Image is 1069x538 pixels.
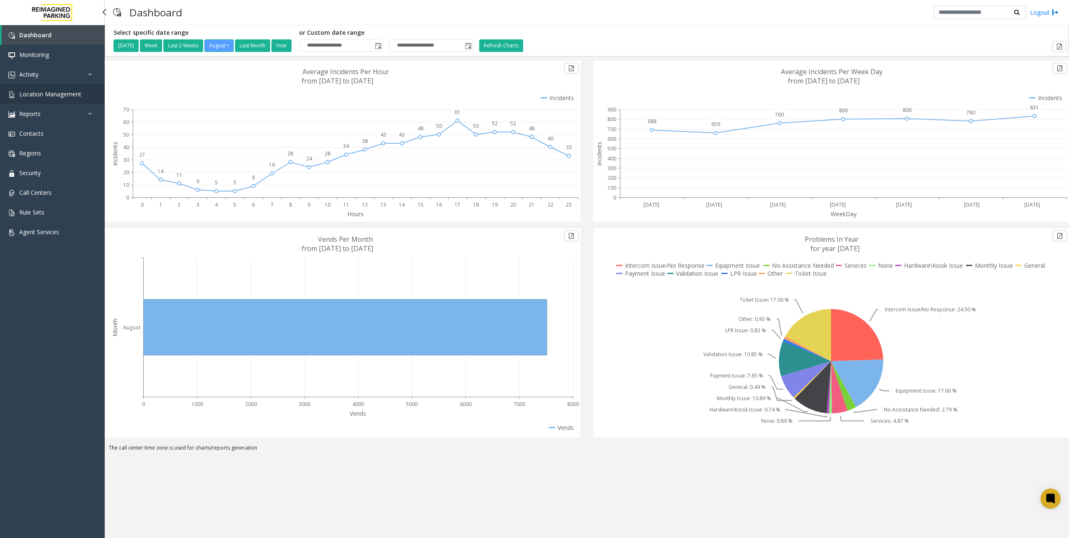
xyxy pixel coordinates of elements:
text: 760 [775,111,784,118]
text: Average Incidents Per Week Day [781,67,883,76]
text: 900 [607,106,616,113]
button: [DATE] [114,39,139,52]
text: 10 [325,201,331,208]
div: The call center time zone is used for charts/reports generation [105,444,1069,456]
img: 'icon' [8,111,15,118]
button: Export to pdf [564,230,578,241]
text: 7000 [514,401,525,408]
text: 5000 [406,401,418,408]
img: 'icon' [8,170,15,177]
text: from [DATE] to [DATE] [302,76,373,85]
text: 0 [142,401,145,408]
text: 50 [436,122,442,129]
button: Last Month [235,39,270,52]
img: 'icon' [8,32,15,39]
text: 43 [380,131,386,138]
text: 30 [123,156,129,163]
text: 52 [510,120,516,127]
span: Toggle popup [373,40,382,52]
text: 600 [607,135,616,142]
text: 23 [566,201,572,208]
span: Call Centers [19,189,52,197]
text: 33 [566,144,572,151]
img: 'icon' [8,52,15,59]
text: 48 [418,125,423,132]
text: 659 [711,121,720,128]
text: 19 [269,161,275,168]
span: Monitoring [19,51,49,59]
text: 8000 [567,401,579,408]
img: 'icon' [8,229,15,236]
button: Export to pdf [1053,63,1067,74]
text: 8 [289,201,292,208]
text: from [DATE] to [DATE] [302,244,373,253]
text: 5 [233,201,236,208]
text: 9 [307,201,310,208]
text: 60 [123,119,129,126]
text: General: 0.49 % [728,383,766,391]
span: Location Management [19,90,81,98]
text: 11 [343,201,349,208]
text: 806 [903,106,911,114]
text: for year [DATE] [811,244,860,253]
text: 5 [233,179,236,186]
span: Toggle popup [463,40,473,52]
text: 1 [159,201,162,208]
text: Hours [347,210,364,218]
text: 52 [492,120,498,127]
text: 3 [196,201,199,208]
text: Average Incidents Per Hour [302,67,389,76]
text: 800 [839,107,848,114]
span: Agent Services [19,228,59,236]
text: [DATE] [643,201,659,208]
text: None: 0.89 % [761,417,793,424]
text: 100 [607,184,616,191]
text: 4 [215,201,218,208]
img: 'icon' [8,210,15,216]
text: from [DATE] to [DATE] [788,76,860,85]
text: Equipment Issue: 17.60 % [896,387,957,394]
img: 'icon' [8,72,15,78]
text: 38 [362,137,368,145]
text: 5 [215,179,218,186]
button: Export to pdf [1052,41,1066,52]
text: 300 [607,165,616,172]
span: Regions [19,149,41,157]
h3: Dashboard [125,2,186,23]
text: Intercom Issue/No Response: 24.50 % [885,306,976,313]
text: 10 [123,181,129,189]
text: 70 [123,106,129,113]
img: 'icon' [8,150,15,157]
text: 0 [126,194,129,201]
text: Problems In Year [805,235,859,244]
button: August [204,39,234,52]
text: 14 [158,168,164,175]
text: August [123,324,140,331]
text: 0 [613,194,616,201]
text: 24 [306,155,312,162]
text: [DATE] [964,201,980,208]
text: Services: 4.87 % [870,417,909,424]
text: Hardware\Kiosk Issue: 0.74 % [710,406,780,413]
text: 13 [380,201,386,208]
h5: Select specific date range [114,29,293,36]
img: pageIcon [113,2,121,23]
text: [DATE] [896,201,912,208]
text: 780 [966,109,975,116]
text: 34 [343,142,349,150]
img: 'icon' [8,190,15,197]
text: 9 [252,174,255,181]
text: Month [111,318,119,336]
text: 800 [607,116,616,123]
a: Logout [1030,8,1059,17]
text: Incidents [111,142,119,166]
text: 2 [178,201,181,208]
text: LPR Issue: 0.82 % [725,327,766,334]
img: 'icon' [8,91,15,98]
span: Activity [19,70,39,78]
text: Monthly Issue: 10.89 % [717,395,771,402]
text: 50 [123,131,129,138]
text: No Assistance Needed: 2.79 % [884,406,958,413]
img: 'icon' [8,131,15,137]
button: Week [140,39,162,52]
